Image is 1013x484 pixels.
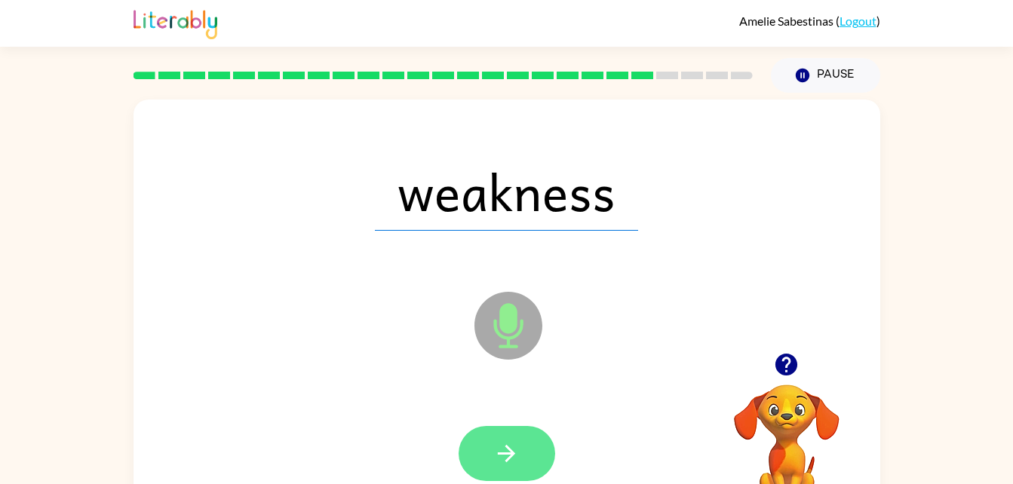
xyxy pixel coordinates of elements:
[375,152,638,231] span: weakness
[134,6,217,39] img: Literably
[840,14,876,28] a: Logout
[739,14,836,28] span: Amelie Sabestinas
[739,14,880,28] div: ( )
[771,58,880,93] button: Pause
